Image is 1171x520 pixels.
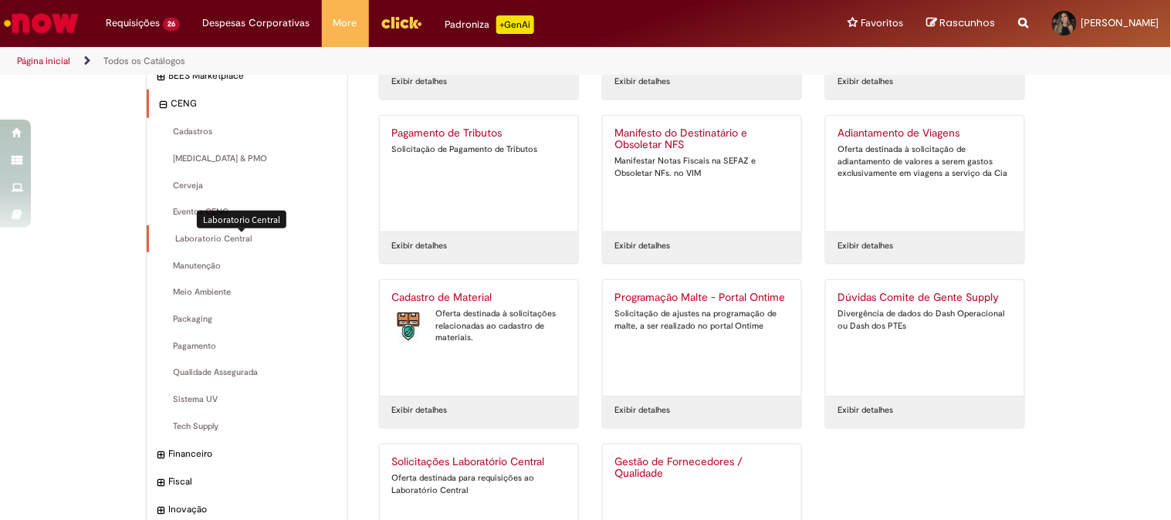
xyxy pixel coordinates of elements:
[169,475,337,488] span: Fiscal
[391,240,447,252] a: Exibir detalhes
[147,306,348,333] div: Packaging
[826,116,1024,231] a: Adiantamento de Viagens Oferta destinada à solicitação de adiantamento de valores a serem gastos ...
[496,15,534,34] p: +GenAi
[391,308,567,344] div: Oferta destinada à solicitações relacionadas ao cadastro de materiais.
[158,286,337,299] span: Meio Ambiente
[391,76,447,88] a: Exibir detalhes
[838,308,1013,332] div: Divergência de dados do Dash Operacional ou Dash dos PTEs
[147,225,348,253] div: Laboratorio Central
[147,62,348,90] div: expandir categoria BEES Marketplace BEES Marketplace
[380,116,578,231] a: Pagamento de Tributos Solicitação de Pagamento de Tributos
[147,252,348,280] div: Manutenção
[147,333,348,360] div: Pagamento
[614,240,670,252] a: Exibir detalhes
[603,116,801,231] a: Manifesto do Destinatário e Obsoletar NFS Manifestar Notas Fiscais na SEFAZ e Obsoletar NFs. no VIM
[147,359,348,387] div: Qualidade Assegurada
[197,211,286,228] div: Laboratorio Central
[163,18,180,31] span: 26
[147,145,348,173] div: [MEDICAL_DATA] & PMO
[158,69,165,85] i: expandir categoria BEES Marketplace
[158,153,337,165] span: [MEDICAL_DATA] & PMO
[203,15,310,31] span: Despesas Corporativas
[158,366,337,379] span: Qualidade Assegurada
[381,11,422,34] img: click_logo_yellow_360x200.png
[158,180,337,192] span: Cerveja
[333,15,357,31] span: More
[147,440,348,468] div: expandir categoria Financeiro Financeiro
[158,447,165,463] i: expandir categoria Financeiro
[838,404,893,417] a: Exibir detalhes
[158,393,337,406] span: Sistema UV
[158,126,337,138] span: Cadastros
[158,340,337,353] span: Pagamento
[147,118,348,146] div: Cadastros
[380,280,578,396] a: Cadastro de Material Cadastro de Material Oferta destinada à solicitações relacionadas ao cadastr...
[158,313,337,326] span: Packaging
[614,456,790,481] h2: Gestão de Fornecedores / Qualidade
[12,47,769,76] ul: Trilhas de página
[445,15,534,34] div: Padroniza
[158,503,165,518] i: expandir categoria Inovação
[171,97,337,110] span: CENG
[147,413,348,441] div: Tech Supply
[169,447,337,461] span: Financeiro
[1081,16,1159,29] span: [PERSON_NAME]
[614,127,790,152] h2: Manifesto do Destinatário e Obsoletar NFS
[391,308,428,346] img: Cadastro de Material
[391,456,567,468] h2: Solicitações Laboratório Central
[158,206,337,218] span: Eventos CENG
[391,292,567,304] h2: Cadastro de Material
[147,468,348,496] div: expandir categoria Fiscal Fiscal
[158,475,165,491] i: expandir categoria Fiscal
[2,8,81,39] img: ServiceNow
[940,15,996,30] span: Rascunhos
[147,279,348,306] div: Meio Ambiente
[838,127,1013,140] h2: Adiantamento de Viagens
[106,15,160,31] span: Requisições
[169,69,337,83] span: BEES Marketplace
[838,76,893,88] a: Exibir detalhes
[391,404,447,417] a: Exibir detalhes
[614,76,670,88] a: Exibir detalhes
[614,155,790,179] div: Manifestar Notas Fiscais na SEFAZ e Obsoletar NFs. no VIM
[147,198,348,226] div: Eventos CENG
[838,144,1013,180] div: Oferta destinada à solicitação de adiantamento de valores a serem gastos exclusivamente em viagen...
[158,420,337,433] span: Tech Supply
[391,472,567,496] div: Oferta destinada para requisições ao Laboratório Central
[838,240,893,252] a: Exibir detalhes
[391,127,567,140] h2: Pagamento de Tributos
[147,89,348,118] div: recolher categoria CENG CENG
[614,404,670,417] a: Exibir detalhes
[826,280,1024,396] a: Dúvidas Comite de Gente Supply Divergência de dados do Dash Operacional ou Dash dos PTEs
[147,172,348,200] div: Cerveja
[614,292,790,304] h2: Programação Malte - Portal Ontime
[838,292,1013,304] h2: Dúvidas Comite de Gente Supply
[861,15,904,31] span: Favoritos
[614,308,790,332] div: Solicitação de ajustes na programação de malte, a ser realizado no portal Ontime
[169,503,337,516] span: Inovação
[927,16,996,31] a: Rascunhos
[147,118,348,440] ul: CENG subcategorias
[147,386,348,414] div: Sistema UV
[161,233,337,245] span: Laboratorio Central
[603,280,801,396] a: Programação Malte - Portal Ontime Solicitação de ajustes na programação de malte, a ser realizado...
[103,55,185,67] a: Todos os Catálogos
[17,55,70,67] a: Página inicial
[161,97,168,113] i: recolher categoria CENG
[158,260,337,272] span: Manutenção
[391,144,567,156] div: Solicitação de Pagamento de Tributos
